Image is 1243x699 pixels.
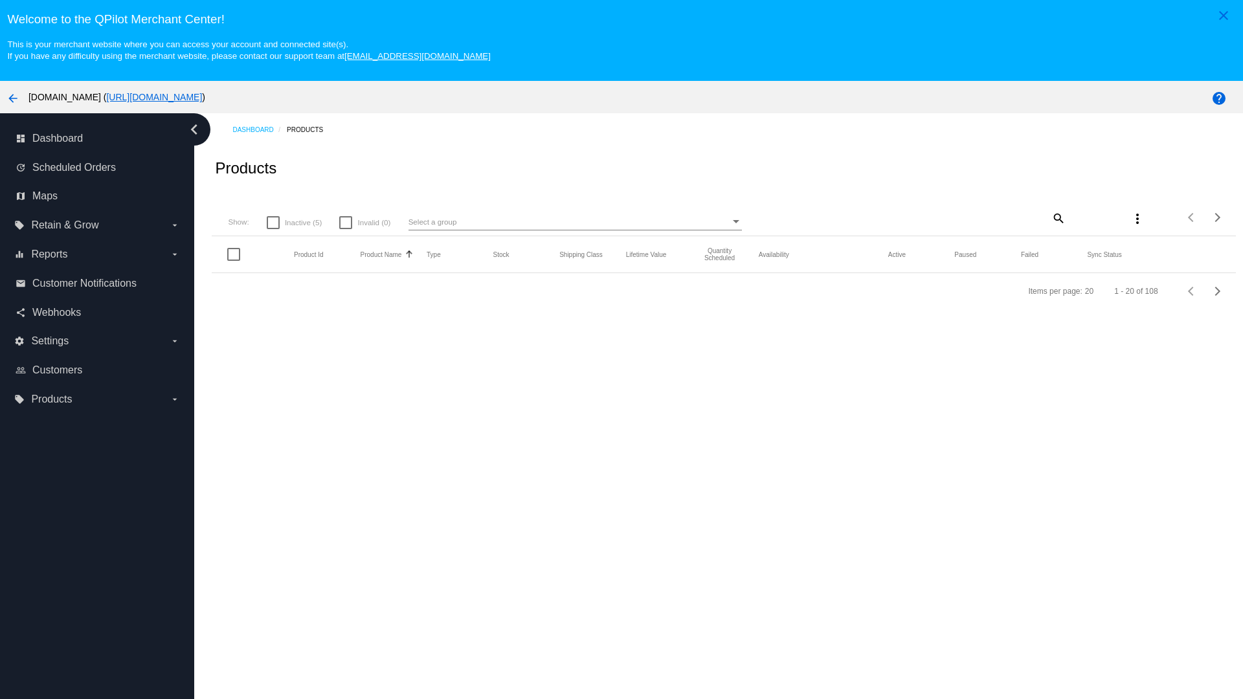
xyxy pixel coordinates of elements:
a: update Scheduled Orders [16,157,180,178]
button: Next page [1205,205,1231,230]
button: Change sorting for ExternalId [294,250,324,258]
span: Customers [32,364,82,376]
a: [URL][DOMAIN_NAME] [106,92,202,102]
i: arrow_drop_down [170,394,180,405]
span: Inactive (5) [285,215,322,230]
i: email [16,278,26,289]
a: Products [287,120,335,140]
a: [EMAIL_ADDRESS][DOMAIN_NAME] [344,51,491,61]
mat-header-cell: Availability [759,251,888,258]
button: Next page [1205,278,1231,304]
i: local_offer [14,220,25,230]
i: share [16,307,26,318]
span: Maps [32,190,58,202]
span: Scheduled Orders [32,162,116,173]
i: map [16,191,26,201]
i: dashboard [16,133,26,144]
button: Change sorting for ProductName [361,250,402,258]
mat-icon: close [1216,8,1231,23]
span: Dashboard [32,133,83,144]
span: Select a group [409,217,457,226]
i: arrow_drop_down [170,249,180,260]
i: equalizer [14,249,25,260]
mat-select: Select a group [409,214,742,230]
mat-icon: search [1050,208,1066,228]
mat-icon: more_vert [1130,211,1145,227]
button: Change sorting for TotalQuantityFailed [1021,250,1038,258]
span: [DOMAIN_NAME] ( ) [28,92,205,102]
span: Settings [31,335,69,347]
a: share Webhooks [16,302,180,323]
button: Previous page [1179,205,1205,230]
i: local_offer [14,394,25,405]
small: This is your merchant website where you can access your account and connected site(s). If you hav... [7,39,490,61]
button: Previous page [1179,278,1205,304]
i: arrow_drop_down [170,336,180,346]
span: Retain & Grow [31,219,98,231]
span: Invalid (0) [357,215,390,230]
a: people_outline Customers [16,360,180,381]
span: Reports [31,249,67,260]
button: Change sorting for TotalQuantityScheduledPaused [954,250,976,258]
a: map Maps [16,186,180,206]
a: dashboard Dashboard [16,128,180,149]
a: Dashboard [232,120,287,140]
i: arrow_drop_down [170,220,180,230]
div: Items per page: [1028,287,1082,296]
button: Change sorting for TotalQuantityScheduledActive [888,250,906,258]
button: Change sorting for ProductType [427,250,441,258]
i: chevron_left [184,119,205,140]
span: Customer Notifications [32,278,137,289]
mat-icon: help [1211,91,1227,106]
button: Change sorting for ValidationErrorCode [1087,250,1121,258]
span: Products [31,394,72,405]
button: Change sorting for ShippingClass [559,250,603,258]
div: 20 [1085,287,1093,296]
div: 1 - 20 of 108 [1114,287,1158,296]
h3: Welcome to the QPilot Merchant Center! [7,12,1235,27]
i: settings [14,336,25,346]
button: Change sorting for LifetimeValue [626,250,667,258]
i: people_outline [16,365,26,375]
i: update [16,162,26,173]
span: Show: [228,217,249,226]
a: email Customer Notifications [16,273,180,294]
h2: Products [215,159,276,177]
mat-icon: arrow_back [5,91,21,106]
button: Change sorting for StockLevel [493,250,510,258]
span: Webhooks [32,307,81,318]
button: Change sorting for QuantityScheduled [692,247,747,261]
